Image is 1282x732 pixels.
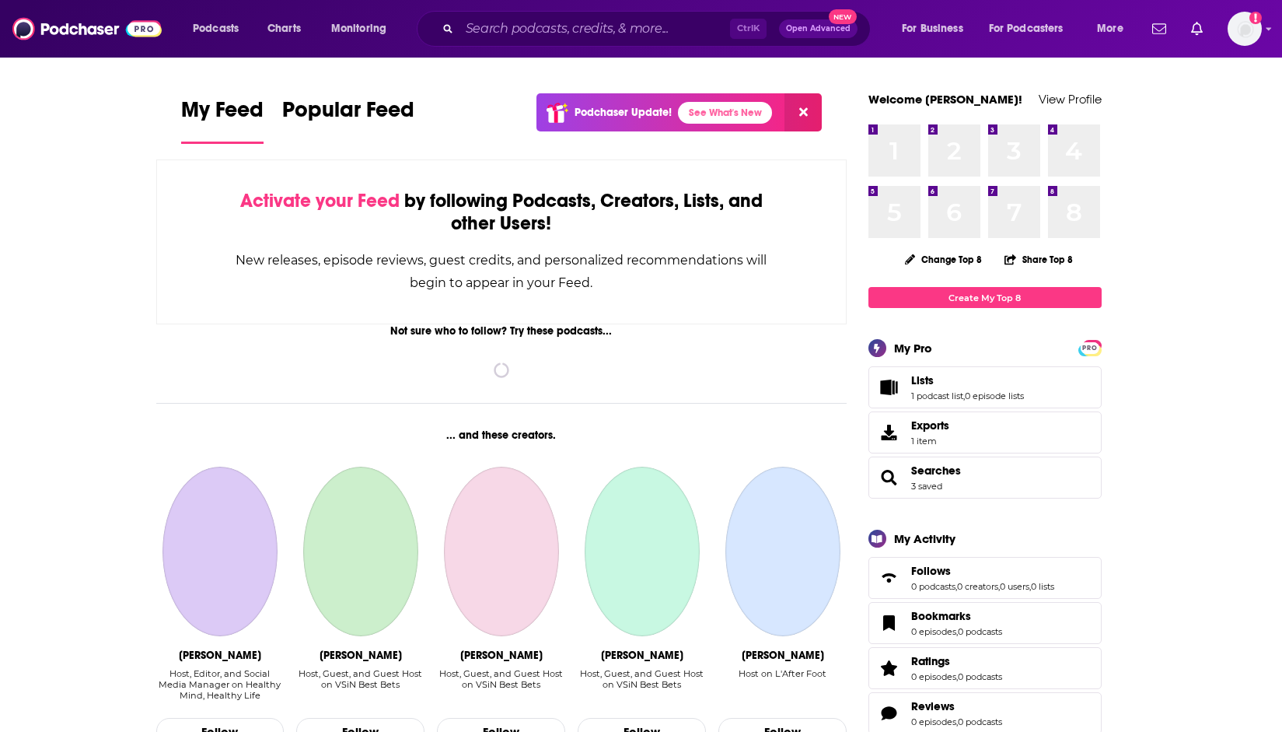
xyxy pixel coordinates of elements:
[739,668,826,679] div: Host on L'After Foot
[585,467,700,636] a: Femi Abebefe
[956,626,958,637] span: ,
[578,668,706,690] div: Host, Guest, and Guest Host on VSiN Best Bets
[958,626,1002,637] a: 0 podcasts
[1228,12,1262,46] img: User Profile
[911,699,1002,713] a: Reviews
[578,668,706,702] div: Host, Guest, and Guest Host on VSiN Best Bets
[868,366,1102,408] span: Lists
[911,671,956,682] a: 0 episodes
[282,96,414,132] span: Popular Feed
[575,106,672,119] p: Podchaser Update!
[911,581,955,592] a: 0 podcasts
[911,373,1024,387] a: Lists
[911,419,949,433] span: Exports
[868,602,1102,644] span: Bookmarks
[956,671,958,682] span: ,
[1081,342,1099,354] span: PRO
[1228,12,1262,46] span: Logged in as ncannella
[779,19,858,38] button: Open AdvancedNew
[911,564,1054,578] a: Follows
[911,481,942,492] a: 3 saved
[979,16,1086,41] button: open menu
[193,18,239,40] span: Podcasts
[998,581,1000,592] span: ,
[829,9,857,24] span: New
[911,373,934,387] span: Lists
[874,567,905,589] a: Follows
[874,467,905,489] a: Searches
[911,609,971,623] span: Bookmarks
[437,668,565,702] div: Host, Guest, and Guest Host on VSiN Best Bets
[911,391,963,401] a: 1 podcast list
[1185,16,1209,42] a: Show notifications dropdown
[156,668,285,701] div: Host, Editor, and Social Media Manager on Healthy Mind, Healthy Life
[874,612,905,634] a: Bookmarks
[894,531,955,546] div: My Activity
[678,102,772,124] a: See What's New
[868,457,1102,499] span: Searches
[742,649,824,662] div: Daniel Riolo
[296,668,424,690] div: Host, Guest, and Guest Host on VSiN Best Bets
[601,649,683,662] div: Femi Abebefe
[181,96,264,144] a: My Feed
[874,702,905,724] a: Reviews
[460,649,543,662] div: Dave Ross
[320,649,402,662] div: Wes Reynolds
[1039,92,1102,107] a: View Profile
[911,716,956,727] a: 0 episodes
[911,654,950,668] span: Ratings
[162,467,278,636] a: Avik Chakraborty
[257,16,310,41] a: Charts
[894,341,932,355] div: My Pro
[459,16,730,41] input: Search podcasts, credits, & more...
[1004,244,1074,275] button: Share Top 8
[786,25,851,33] span: Open Advanced
[911,464,961,478] a: Searches
[1000,581,1029,592] a: 0 users
[874,422,905,443] span: Exports
[874,657,905,679] a: Ratings
[958,671,1002,682] a: 0 podcasts
[955,581,957,592] span: ,
[911,654,1002,668] a: Ratings
[296,668,424,702] div: Host, Guest, and Guest Host on VSiN Best Bets
[1031,581,1054,592] a: 0 lists
[911,609,1002,623] a: Bookmarks
[891,16,983,41] button: open menu
[181,96,264,132] span: My Feed
[902,18,963,40] span: For Business
[868,647,1102,689] span: Ratings
[235,190,769,235] div: by following Podcasts, Creators, Lists, and other Users!
[235,249,769,294] div: New releases, episode reviews, guest credits, and personalized recommendations will begin to appe...
[1086,16,1143,41] button: open menu
[1146,16,1172,42] a: Show notifications dropdown
[267,18,301,40] span: Charts
[156,324,847,338] div: Not sure who to follow? Try these podcasts...
[282,96,414,144] a: Popular Feed
[989,18,1064,40] span: For Podcasters
[911,564,951,578] span: Follows
[431,11,886,47] div: Search podcasts, credits, & more...
[911,699,955,713] span: Reviews
[1228,12,1262,46] button: Show profile menu
[965,391,1024,401] a: 0 episode lists
[1081,341,1099,353] a: PRO
[444,467,559,636] a: Dave Ross
[868,412,1102,454] a: Exports
[911,436,949,447] span: 1 item
[240,189,400,212] span: Activate your Feed
[868,557,1102,599] span: Follows
[958,716,1002,727] a: 0 podcasts
[303,467,418,636] a: Wes Reynolds
[179,649,261,662] div: Avik Chakraborty
[874,377,905,398] a: Lists
[437,668,565,690] div: Host, Guest, and Guest Host on VSiN Best Bets
[896,250,992,269] button: Change Top 8
[868,287,1102,308] a: Create My Top 8
[320,16,407,41] button: open menu
[12,14,162,44] img: Podchaser - Follow, Share and Rate Podcasts
[1097,18,1123,40] span: More
[1029,581,1031,592] span: ,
